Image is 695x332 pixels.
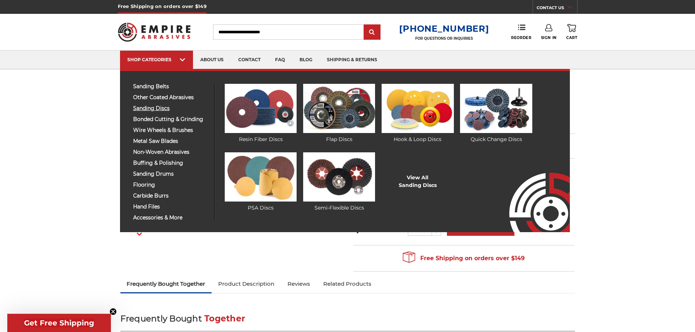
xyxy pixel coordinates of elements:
a: Frequently Bought Together [120,276,212,292]
a: Reorder [511,24,531,40]
span: hand files [133,204,209,210]
a: Hook & Loop Discs [382,84,453,143]
span: Cart [566,35,577,40]
p: FOR QUESTIONS OR INQUIRIES [399,36,489,41]
a: blog [292,51,320,69]
img: PSA Discs [225,152,297,202]
span: metal saw blades [133,138,209,144]
span: sanding drums [133,171,209,177]
a: Related Products [317,276,378,292]
span: flooring [133,182,209,188]
a: Cart [566,24,577,40]
a: Resin Fiber Discs [225,84,297,143]
span: Frequently Bought [120,313,202,324]
div: Get Free ShippingClose teaser [7,314,111,332]
span: other coated abrasives [133,95,209,100]
span: bonded cutting & grinding [133,117,209,122]
img: Empire Abrasives Logo Image [496,151,570,232]
input: Submit [365,25,379,40]
a: Quick Change Discs [460,84,532,143]
div: SHOP CATEGORIES [127,57,186,62]
span: Get Free Shipping [24,319,94,327]
button: Close teaser [109,308,117,315]
a: View AllSanding Discs [399,174,437,189]
img: Hook & Loop Discs [382,84,453,133]
a: CONTACT US [537,4,577,14]
span: Reorder [511,35,531,40]
a: Reviews [281,276,317,292]
a: contact [231,51,268,69]
button: Next [131,226,148,242]
a: Semi-Flexible Discs [303,152,375,212]
a: Flap Discs [303,84,375,143]
span: accessories & more [133,215,209,220]
img: Semi-Flexible Discs [303,152,375,202]
img: Resin Fiber Discs [225,84,297,133]
span: sanding discs [133,106,209,111]
span: buffing & polishing [133,160,209,166]
img: Quick Change Discs [460,84,532,133]
span: wire wheels & brushes [133,128,209,133]
span: Sign In [541,35,557,40]
img: Empire Abrasives [118,18,191,46]
span: Together [204,313,245,324]
span: carbide burrs [133,193,209,199]
img: Flap Discs [303,84,375,133]
span: sanding belts [133,84,209,89]
a: shipping & returns [320,51,385,69]
a: about us [193,51,231,69]
span: Free Shipping on orders over $149 [403,251,525,266]
a: [PHONE_NUMBER] [399,23,489,34]
span: non-woven abrasives [133,149,209,155]
a: PSA Discs [225,152,297,212]
a: faq [268,51,292,69]
a: Product Description [212,276,281,292]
